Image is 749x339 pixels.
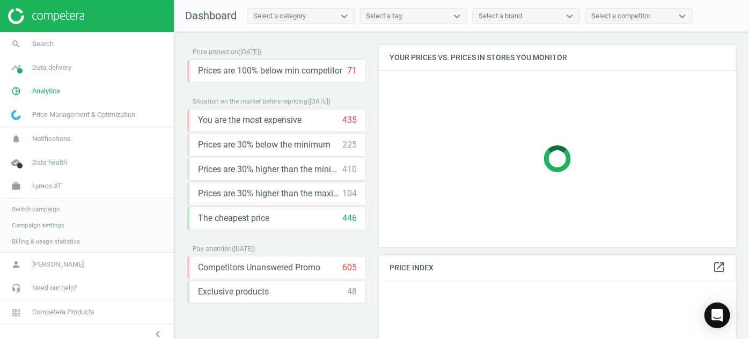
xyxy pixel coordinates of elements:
i: notifications [6,129,26,149]
img: wGWNvw8QSZomAAAAABJRU5ErkJggg== [11,110,21,120]
i: search [6,34,26,54]
i: person [6,254,26,275]
span: Situation on the market before repricing [193,98,307,105]
i: cloud_done [6,152,26,173]
span: ( [DATE] ) [232,245,255,253]
span: Competitors Unanswered Promo [198,262,320,274]
a: open_in_new [713,261,725,275]
span: Exclusive products [198,286,269,298]
div: 71 [347,65,357,77]
span: You are the most expensive [198,114,302,126]
img: ajHJNr6hYgQAAAAASUVORK5CYII= [8,8,84,24]
i: open_in_new [713,261,725,274]
span: Switch campaign [12,205,60,213]
i: headset_mic [6,278,26,298]
span: Search [32,39,54,49]
span: Data health [32,158,67,167]
span: Prices are 30% higher than the maximal [198,188,342,200]
span: Need our help? [32,283,77,293]
span: Lyreco AT [32,181,62,191]
span: [PERSON_NAME] [32,260,84,269]
div: 435 [342,114,357,126]
div: 48 [347,286,357,298]
span: Billing & usage statistics [12,237,80,246]
span: Campaign settings [12,221,64,230]
div: Select a tag [366,11,402,21]
span: Notifications [32,134,71,144]
span: Prices are 30% below the minimum [198,139,331,151]
span: Data delivery [32,63,71,72]
span: ( [DATE] ) [238,48,261,56]
span: Analytics [32,86,60,96]
span: Price Management & Optimization [32,110,135,120]
span: Dashboard [185,9,237,22]
div: 104 [342,188,357,200]
div: Select a category [253,11,306,21]
div: 410 [342,164,357,175]
span: The cheapest price [198,212,269,224]
span: Prices are 100% below min competitor [198,65,342,77]
div: 225 [342,139,357,151]
span: Price protection [193,48,238,56]
span: Pay attention [193,245,232,253]
i: work [6,176,26,196]
div: 605 [342,262,357,274]
div: 446 [342,212,357,224]
span: ( [DATE] ) [307,98,331,105]
h4: Price Index [379,255,736,281]
div: Select a competitor [591,11,650,21]
div: Open Intercom Messenger [704,303,730,328]
h4: Your prices vs. prices in stores you monitor [379,45,736,70]
i: pie_chart_outlined [6,81,26,101]
span: Prices are 30% higher than the minimum [198,164,342,175]
span: Competera Products [32,307,94,317]
div: Select a brand [479,11,522,21]
i: timeline [6,57,26,78]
